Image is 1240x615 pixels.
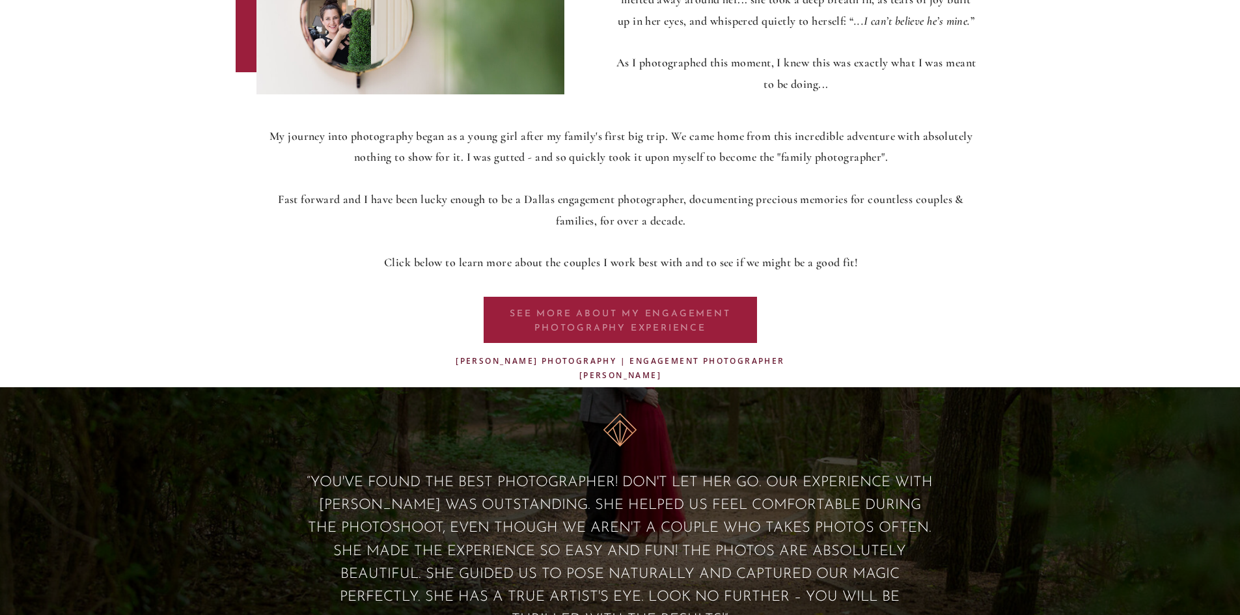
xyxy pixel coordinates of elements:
[428,354,813,369] h2: [PERSON_NAME] Photography | engagement photographer [PERSON_NAME]
[499,307,743,333] a: SEE MORE ABOUT my ENGAGEMENT PHOTOGRAPHY EXPERIENCE
[258,126,984,275] p: My journey into photography began as a young girl after my family's first big trip. We came home ...
[305,471,935,613] p: “You've found the best photographer! Don't let her go. Our experience with [PERSON_NAME] was outs...
[854,14,971,28] i: ...I can’t believe he’s mine.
